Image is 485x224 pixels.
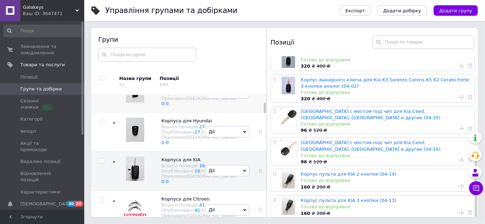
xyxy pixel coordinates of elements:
a: 41 [194,208,200,213]
a: 16 [194,168,200,174]
span: 400 ₴ [317,96,330,101]
a: 0 [161,179,164,184]
div: Приховані/[GEOGRAPHIC_DATA]: [161,174,237,184]
span: ₴ [301,159,313,164]
span: Групи та добірки [20,86,62,92]
span: Експорт [346,8,365,13]
div: Назва групи [119,75,154,82]
div: Позиції [271,35,373,49]
div: Готово до відправки [301,204,471,210]
span: 120 ₴ [313,159,327,164]
b: 96 [301,128,307,133]
img: Корпуса для KIA [126,157,144,181]
span: Дії [209,168,215,173]
span: / [164,179,169,184]
a: Корпус пульта для KIA 2 кнопки (04-14) [301,171,397,177]
span: ₴ [301,211,317,216]
span: 200 ₴ [317,211,330,216]
span: Дії [209,129,215,134]
input: Пошук по групах [98,48,197,62]
span: Додати групу [439,8,472,13]
a: Корпус выкидного ключа для Кia K3 Sorento Carens K5 K2 Cerato Forte 3 кнопки аналог (04-02) [301,77,469,89]
span: / [200,168,205,174]
span: Відновлення позицій [20,170,65,183]
span: Корпуса для Hyundai [161,118,212,123]
div: Ваш ID: 3647472 [23,11,84,17]
span: Імпорт [20,128,36,135]
div: Приховані/[GEOGRAPHIC_DATA]: [161,213,237,223]
span: Дії [209,90,215,95]
span: Акції та промокоди [20,140,65,153]
span: Корпуса для KIA [161,157,200,162]
a: Видалити товар [468,157,473,163]
span: Замовлення та повідомлення [20,43,65,56]
span: Сезонні знижки [20,98,65,110]
div: 0 [202,208,205,213]
div: Готово до відправки [301,121,471,127]
div: Приховані/[GEOGRAPHIC_DATA]: [161,96,237,106]
img: Корпуса для Hyundai [126,118,144,142]
b: 160 [301,211,310,216]
div: Всього позицій: [161,163,237,168]
h1: Управління групами та добірками [105,6,238,15]
span: / [164,140,169,145]
a: 0 [161,140,164,145]
span: Додати добірку [383,8,421,13]
div: Приховані/[GEOGRAPHIC_DATA]: [161,135,237,145]
div: Всього позицій: [161,202,237,208]
img: Корпуса для Citroen [123,196,147,220]
span: [DEMOGRAPHIC_DATA] [20,201,72,207]
a: 27 [199,124,205,129]
div: Готово до відправки [301,89,471,96]
span: ₴ [301,96,317,101]
span: 200 ₴ [317,184,330,190]
a: Видалити товар [468,125,473,132]
span: 120 ₴ [313,128,327,133]
a: Корпус пульта для KIA 3 кнопки (04-13) [301,198,397,203]
a: 0 [166,140,169,145]
span: ₴ [301,128,313,133]
span: 400 ₴ [317,63,330,69]
a: Видалити товар [468,94,473,100]
b: 96 [301,159,307,164]
div: Опубліковані: [161,129,237,135]
div: Опубліковані: [161,208,237,213]
div: Готово до відправки [301,177,471,184]
div: 0 [202,129,205,135]
span: 30 [67,201,75,207]
span: Позиції [20,74,38,80]
span: Дії [209,207,215,212]
span: ₴ [301,184,317,190]
span: 28 [75,201,83,207]
span: Характеристики [20,189,60,195]
span: / [164,101,169,106]
a: Видалити товар [468,63,473,69]
a: 41 [199,202,205,208]
a: [GEOGRAPHIC_DATA] с местом под чип для Kia Ceed, [GEOGRAPHIC_DATA], [GEOGRAPHIC_DATA] и другие (0... [301,109,441,120]
div: Опубліковані: [161,168,237,174]
div: Готово до відправки [301,152,471,159]
b: 320 [301,63,310,69]
button: Чат з покупцем [469,181,483,195]
div: Позиції [160,75,219,82]
div: 51 [119,82,125,87]
span: / [200,208,205,213]
div: Всього позицій: [161,124,237,129]
div: 695 [160,82,168,87]
button: Додати добірку [378,5,427,16]
a: 0 [161,101,164,106]
input: Пошук по товарах [373,35,475,49]
span: Товари та послуги [20,62,65,68]
a: 0 [166,101,169,106]
b: 160 [301,184,310,190]
a: 0 [166,179,169,184]
div: Групи [98,35,260,44]
a: 27 [194,129,200,135]
span: / [200,129,205,135]
a: Видалити товар [468,183,473,190]
span: Корпуса для Citroen [161,196,210,202]
div: 0 [202,168,205,174]
a: Видалити товар [468,210,473,216]
a: [GEOGRAPHIC_DATA] с местом под чип для Kia Ceed, [GEOGRAPHIC_DATA], [GEOGRAPHIC_DATA] и другие (0... [301,140,441,151]
span: Galakeys [23,4,75,11]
